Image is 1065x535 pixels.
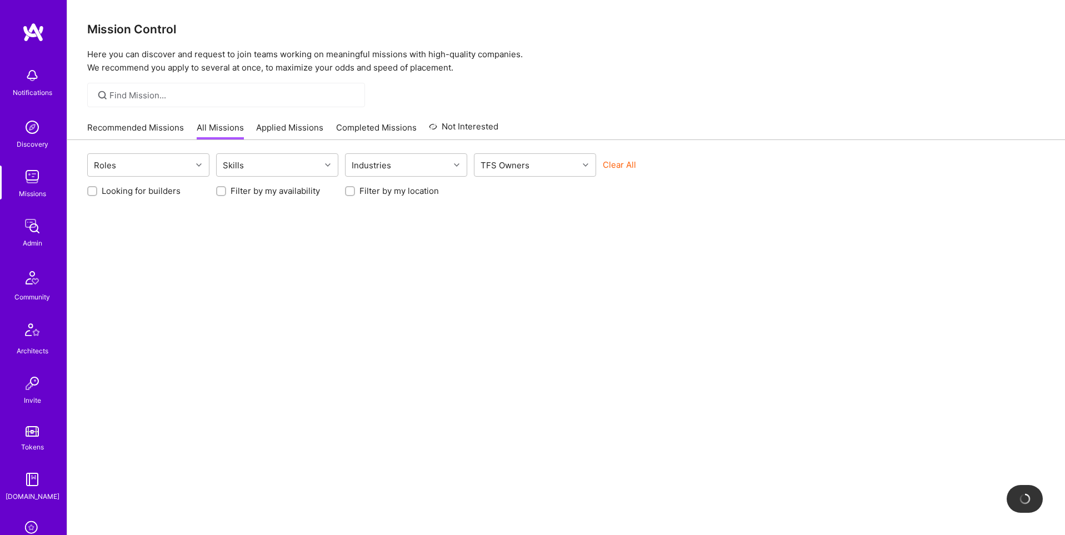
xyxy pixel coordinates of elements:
[22,22,44,42] img: logo
[21,64,43,87] img: bell
[478,157,532,173] div: TFS Owners
[87,22,1045,36] h3: Mission Control
[21,215,43,237] img: admin teamwork
[454,162,459,168] i: icon Chevron
[96,89,109,102] i: icon SearchGrey
[17,345,48,357] div: Architects
[21,372,43,394] img: Invite
[21,116,43,138] img: discovery
[429,120,498,140] a: Not Interested
[583,162,588,168] i: icon Chevron
[102,185,181,197] label: Looking for builders
[21,468,43,491] img: guide book
[349,157,394,173] div: Industries
[196,162,202,168] i: icon Chevron
[19,188,46,199] div: Missions
[109,89,357,101] input: Find Mission...
[87,122,184,140] a: Recommended Missions
[359,185,439,197] label: Filter by my location
[21,441,44,453] div: Tokens
[336,122,417,140] a: Completed Missions
[21,166,43,188] img: teamwork
[603,159,636,171] button: Clear All
[26,426,39,437] img: tokens
[19,318,46,345] img: Architects
[87,48,1045,74] p: Here you can discover and request to join teams working on meaningful missions with high-quality ...
[19,264,46,291] img: Community
[256,122,323,140] a: Applied Missions
[13,87,52,98] div: Notifications
[14,291,50,303] div: Community
[197,122,244,140] a: All Missions
[23,237,42,249] div: Admin
[6,491,59,502] div: [DOMAIN_NAME]
[17,138,48,150] div: Discovery
[231,185,320,197] label: Filter by my availability
[1018,492,1032,506] img: loading
[220,157,247,173] div: Skills
[24,394,41,406] div: Invite
[325,162,331,168] i: icon Chevron
[91,157,119,173] div: Roles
